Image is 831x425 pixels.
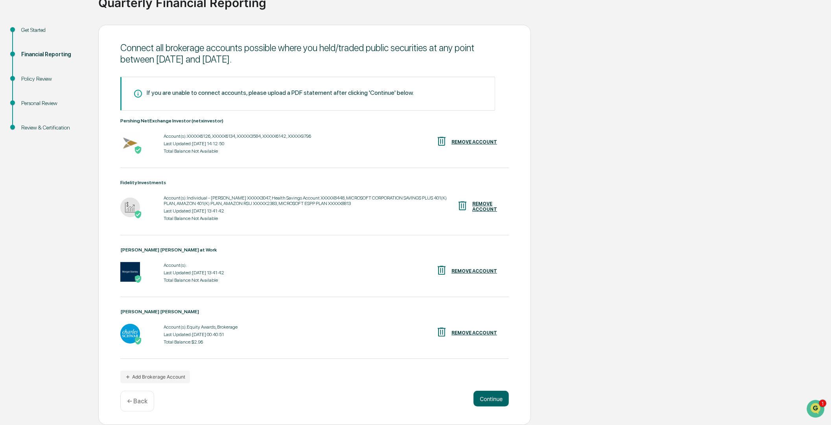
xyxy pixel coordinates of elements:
div: [PERSON_NAME] [PERSON_NAME] [120,309,509,314]
div: We're available if you need us! [35,68,108,74]
button: Start new chat [134,63,143,72]
img: REMOVE ACCOUNT [436,264,448,276]
div: Total Balance: Not Available [164,277,224,283]
img: Jack Rasmussen [8,100,20,112]
img: 1746055101610-c473b297-6a78-478c-a979-82029cc54cd1 [8,60,22,74]
div: Last Updated: [DATE] 13:41:42 [164,270,224,275]
img: 8933085812038_c878075ebb4cc5468115_72.jpg [17,60,31,74]
img: REMOVE ACCOUNT [436,135,448,147]
button: Continue [474,391,509,407]
div: Last Updated: [DATE] 14:12:50 [164,141,311,146]
div: REMOVE ACCOUNT [451,268,497,274]
img: Fidelity Investments - Active [120,198,140,217]
img: Active [134,211,142,218]
div: Personal Review [21,99,86,107]
img: Charles Schwab - Active [120,324,140,344]
div: Account(s): XXXXX6126, XXXXX6134, XXXXX3584, XXXXX6142, XXXXX9796 [164,133,311,139]
iframe: Open customer support [806,399,827,420]
div: If you are unable to connect accounts, please upload a PDF statement after clicking 'Continue' be... [147,89,414,96]
span: Data Lookup [16,176,50,184]
a: 🔎Data Lookup [5,173,53,187]
img: Active [134,275,142,283]
img: Active [134,146,142,154]
a: 🗄️Attestations [54,158,101,172]
button: See all [122,86,143,95]
span: [DATE] [70,128,86,135]
div: 🗄️ [57,162,63,168]
span: Pylon [78,195,95,201]
div: Account(s): Individual - [PERSON_NAME] XXXXX3047, Health Savings Account XXXXX8448, MICROSOFT COR... [164,195,457,206]
p: How can we help? [8,17,143,29]
div: Fidelity Investments [120,180,509,185]
img: Pershing NetExchange Investor (netxinvestor) - Active [120,133,140,153]
button: Add Brokerage Account [120,371,190,383]
span: Preclearance [16,161,51,169]
img: 1746055101610-c473b297-6a78-478c-a979-82029cc54cd1 [16,107,22,114]
span: • [65,128,68,135]
div: REMOVE ACCOUNT [472,201,497,212]
div: Pershing NetExchange Investor (netxinvestor) [120,118,509,124]
p: ← Back [127,397,147,405]
div: Financial Reporting [21,50,86,59]
div: REMOVE ACCOUNT [451,139,497,145]
img: 1746055101610-c473b297-6a78-478c-a979-82029cc54cd1 [16,129,22,135]
a: Powered byPylon [55,195,95,201]
img: Morgan Stanley at Work - Active [120,262,140,282]
div: Account(s): Equity Awards, Brokerage [164,324,238,330]
div: 🔎 [8,177,14,183]
div: Start new chat [35,60,129,68]
div: Past conversations [8,87,53,94]
div: REMOVE ACCOUNT [451,330,497,336]
div: Review & Certification [21,124,86,132]
img: Jack Rasmussen [8,121,20,133]
div: Total Balance: $2.96 [164,339,238,345]
div: Account(s): [164,262,224,268]
div: Get Started [21,26,86,34]
div: [PERSON_NAME] [PERSON_NAME] at Work [120,247,509,253]
div: 🖐️ [8,162,14,168]
span: [PERSON_NAME] [24,128,64,135]
div: Connect all brokerage accounts possible where you held/traded public securities at any point betw... [120,42,509,65]
img: Active [134,337,142,345]
div: Policy Review [21,75,86,83]
div: Total Balance: Not Available [164,148,311,154]
img: REMOVE ACCOUNT [436,326,448,338]
div: Last Updated: [DATE] 00:40:51 [164,332,238,337]
span: • [65,107,68,113]
span: [PERSON_NAME] [24,107,64,113]
span: Attestations [65,161,98,169]
a: 🖐️Preclearance [5,158,54,172]
div: Total Balance: Not Available [164,216,457,221]
span: [DATE] [70,107,86,113]
div: Last Updated: [DATE] 13:41:42 [164,208,457,214]
img: REMOVE ACCOUNT [457,200,468,212]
